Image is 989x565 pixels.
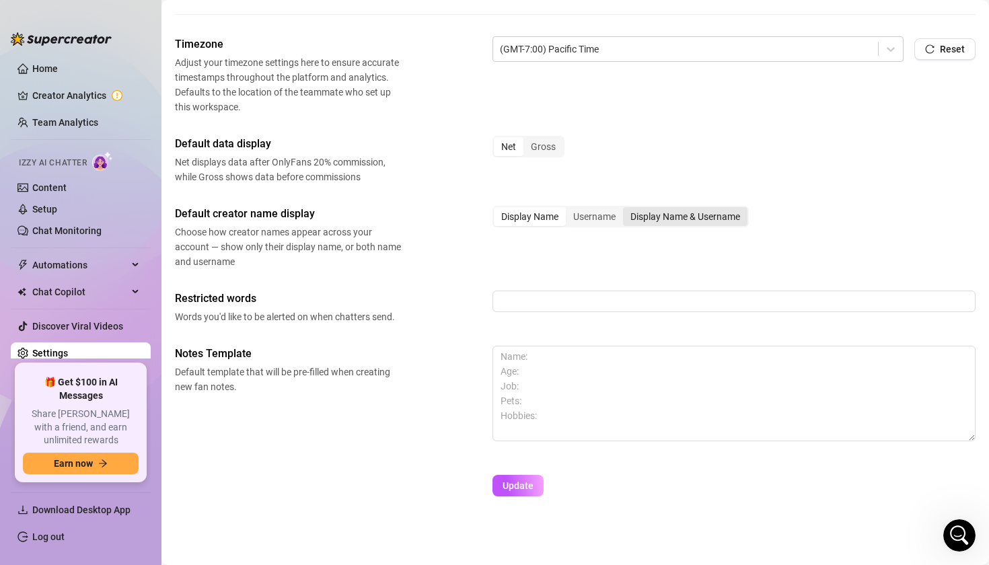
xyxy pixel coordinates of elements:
div: Net [494,137,523,156]
a: Creator Analytics exclamation-circle [32,85,140,106]
div: segmented control [492,206,749,227]
span: Timezone [175,36,401,52]
span: Earn now [54,458,93,469]
button: Reset [914,38,976,60]
span: thunderbolt [17,260,28,270]
span: Restricted words [175,291,401,307]
img: Chat Copilot [17,287,26,297]
span: Update [503,480,534,491]
span: arrow-right [98,459,108,468]
span: Notes Template [175,346,401,362]
a: Home [32,63,58,74]
button: Update [492,475,544,496]
a: Setup [32,204,57,215]
a: Team Analytics [32,117,98,128]
span: Net displays data after OnlyFans 20% commission, while Gross shows data before commissions [175,155,401,184]
img: logo-BBDzfeDw.svg [11,32,112,46]
div: Gross [523,137,563,156]
span: Choose how creator names appear across your account — show only their display name, or both name ... [175,225,401,269]
span: Download Desktop App [32,504,131,515]
img: AI Chatter [92,151,113,171]
span: Words you'd like to be alerted on when chatters send. [175,309,401,324]
a: Discover Viral Videos [32,321,123,332]
span: Share [PERSON_NAME] with a friend, and earn unlimited rewards [23,408,139,447]
div: Display Name & Username [623,207,747,226]
button: Earn nowarrow-right [23,453,139,474]
div: segmented control [492,136,564,157]
span: 🎁 Get $100 in AI Messages [23,376,139,402]
iframe: Intercom live chat [943,519,976,552]
span: Reset [940,44,965,54]
span: reload [925,44,935,54]
span: Default data display [175,136,401,152]
span: Adjust your timezone settings here to ensure accurate timestamps throughout the platform and anal... [175,55,401,114]
div: Display Name [494,207,566,226]
a: Log out [32,531,65,542]
span: Default creator name display [175,206,401,222]
div: Username [566,207,623,226]
a: Chat Monitoring [32,225,102,236]
a: Content [32,182,67,193]
a: Settings [32,348,68,359]
span: Default template that will be pre-filled when creating new fan notes. [175,365,401,394]
span: download [17,504,28,515]
span: Chat Copilot [32,281,128,303]
span: Izzy AI Chatter [19,157,87,169]
span: Automations [32,254,128,276]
